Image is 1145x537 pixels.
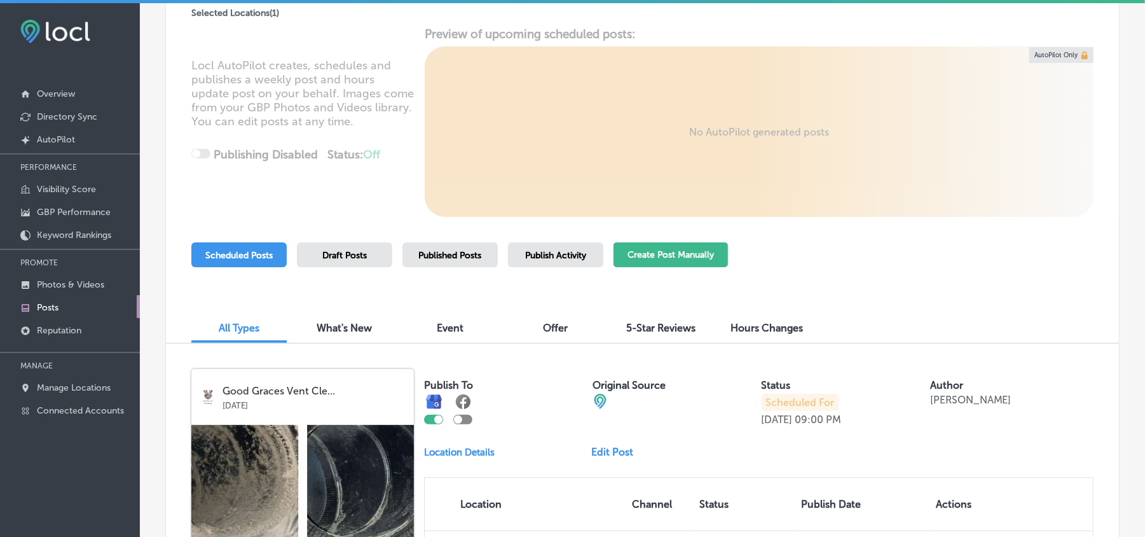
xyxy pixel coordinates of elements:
[37,302,58,313] p: Posts
[695,478,796,531] th: Status
[424,379,473,391] label: Publish To
[37,405,124,416] p: Connected Accounts
[317,322,373,334] span: What's New
[322,250,367,261] span: Draft Posts
[591,446,643,458] a: Edit Post
[37,382,111,393] p: Manage Locations
[437,322,463,334] span: Event
[205,250,273,261] span: Scheduled Posts
[627,322,696,334] span: 5-Star Reviews
[219,322,259,334] span: All Types
[37,134,75,145] p: AutoPilot
[20,20,90,43] img: fda3e92497d09a02dc62c9cd864e3231.png
[223,397,405,410] p: [DATE]
[37,88,75,99] p: Overview
[762,379,791,391] label: Status
[593,379,666,391] label: Original Source
[37,184,96,195] p: Visibility Score
[593,394,608,409] img: cba84b02adce74ede1fb4a8549a95eca.png
[37,207,111,218] p: GBP Performance
[795,414,842,426] p: 09:00 PM
[614,242,728,267] button: Create Post Manually
[730,322,803,334] span: Hours Changes
[37,279,104,290] p: Photos & Videos
[544,322,568,334] span: Offer
[931,478,985,531] th: Actions
[223,386,405,397] p: Good Graces Vent Cle...
[762,414,793,426] p: [DATE]
[419,250,482,261] span: Published Posts
[525,250,586,261] span: Publish Activity
[930,379,963,391] label: Author
[37,230,111,241] p: Keyword Rankings
[930,394,1011,406] p: [PERSON_NAME]
[796,478,931,531] th: Publish Date
[627,478,694,531] th: Channel
[762,394,839,411] p: Scheduled For
[37,325,81,336] p: Reputation
[37,111,97,122] p: Directory Sync
[425,478,627,531] th: Location
[191,3,279,18] p: Selected Locations ( 1 )
[424,447,495,458] p: Location Details
[200,389,216,405] img: logo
